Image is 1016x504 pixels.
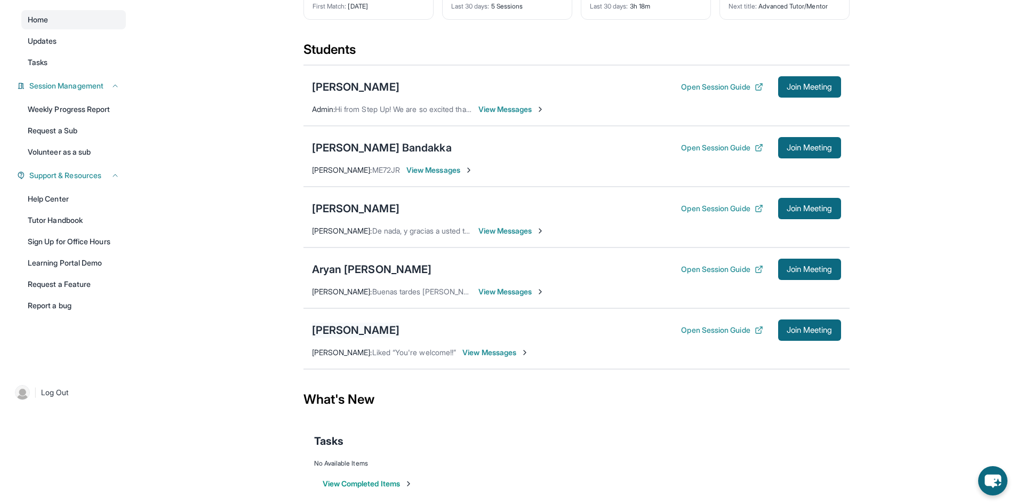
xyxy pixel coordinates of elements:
span: View Messages [478,104,545,115]
span: Join Meeting [787,145,833,151]
a: Report a bug [21,296,126,315]
a: |Log Out [11,381,126,404]
a: Updates [21,31,126,51]
a: Learning Portal Demo [21,253,126,273]
button: Join Meeting [778,137,841,158]
a: Weekly Progress Report [21,100,126,119]
span: [PERSON_NAME] : [312,287,372,296]
div: [PERSON_NAME] Bandakka [312,140,452,155]
button: Open Session Guide [681,264,763,275]
button: Join Meeting [778,198,841,219]
span: Support & Resources [29,170,101,181]
img: Chevron-Right [536,105,545,114]
button: Session Management [25,81,119,91]
div: What's New [303,376,850,423]
button: View Completed Items [323,478,413,489]
a: Request a Feature [21,275,126,294]
span: Tasks [28,57,47,68]
span: View Messages [478,226,545,236]
a: Request a Sub [21,121,126,140]
span: Next title : [729,2,757,10]
span: [PERSON_NAME] : [312,348,372,357]
div: [PERSON_NAME] [312,323,399,338]
span: Liked “You're welcome!!” [372,348,457,357]
button: Open Session Guide [681,325,763,335]
a: Tasks [21,53,126,72]
span: Session Management [29,81,103,91]
span: De nada, y gracias a usted también! [372,226,491,235]
button: Support & Resources [25,170,119,181]
span: Updates [28,36,57,46]
div: [PERSON_NAME] [312,201,399,216]
span: Admin : [312,105,335,114]
span: [PERSON_NAME] : [312,226,372,235]
button: Join Meeting [778,76,841,98]
span: View Messages [406,165,473,175]
a: Home [21,10,126,29]
button: Join Meeting [778,319,841,341]
span: Tasks [314,434,343,449]
img: Chevron-Right [536,227,545,235]
span: Join Meeting [787,205,833,212]
div: [PERSON_NAME] [312,79,399,94]
button: Join Meeting [778,259,841,280]
button: chat-button [978,466,1007,495]
span: Join Meeting [787,84,833,90]
button: Open Session Guide [681,203,763,214]
span: Join Meeting [787,266,833,273]
span: First Match : [313,2,347,10]
button: Open Session Guide [681,82,763,92]
button: Open Session Guide [681,142,763,153]
a: Help Center [21,189,126,209]
span: Last 30 days : [590,2,628,10]
span: Home [28,14,48,25]
img: Chevron-Right [521,348,529,357]
img: Chevron-Right [465,166,473,174]
span: View Messages [462,347,529,358]
img: user-img [15,385,30,400]
span: [PERSON_NAME] : [312,165,372,174]
span: Join Meeting [787,327,833,333]
span: | [34,386,37,399]
div: Aryan [PERSON_NAME] [312,262,432,277]
span: Last 30 days : [451,2,490,10]
span: View Messages [478,286,545,297]
div: Students [303,41,850,65]
div: No Available Items [314,459,839,468]
img: Chevron-Right [536,287,545,296]
a: Volunteer as a sub [21,142,126,162]
span: ME72JR [372,165,400,174]
a: Tutor Handbook [21,211,126,230]
span: Log Out [41,387,69,398]
a: Sign Up for Office Hours [21,232,126,251]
